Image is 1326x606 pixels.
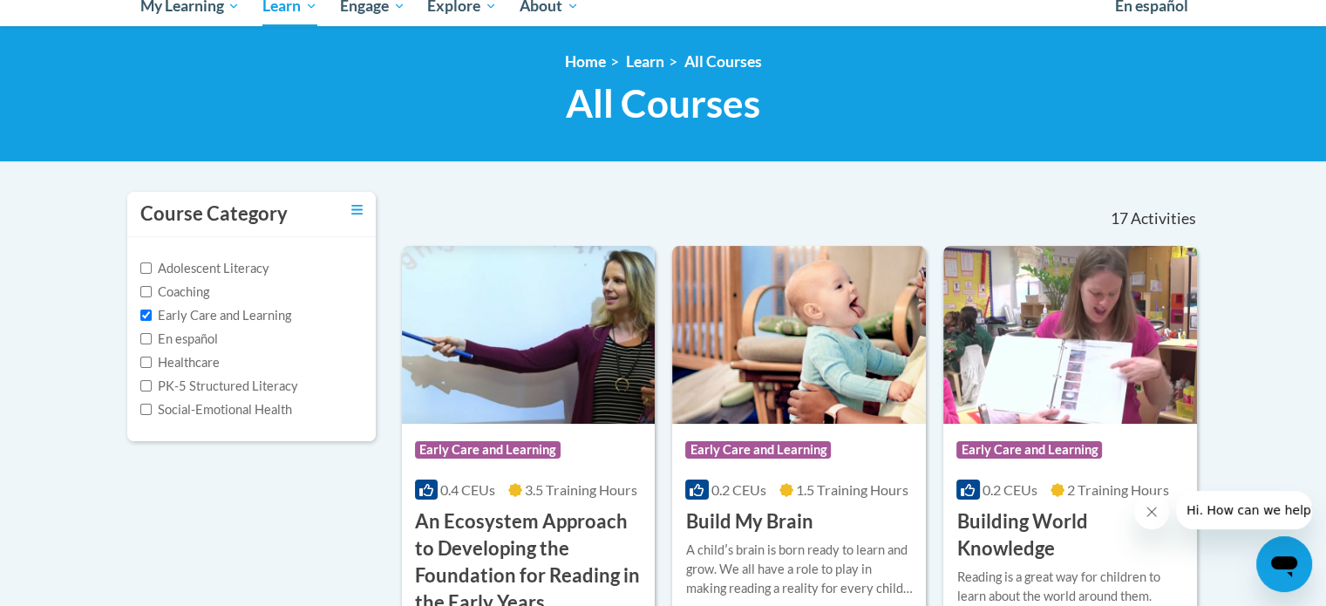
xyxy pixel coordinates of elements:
input: Checkbox for Options [140,380,152,392]
span: 0.4 CEUs [440,481,495,498]
iframe: Close message [1134,494,1169,529]
h3: Building World Knowledge [956,508,1184,562]
input: Checkbox for Options [140,310,152,321]
span: Hi. How can we help? [10,12,141,26]
input: Checkbox for Options [140,262,152,274]
h3: Course Category [140,201,288,228]
h3: Build My Brain [685,508,813,535]
div: A childʹs brain is born ready to learn and grow. We all have a role to play in making reading a r... [685,541,913,598]
a: All Courses [684,52,762,71]
span: 0.2 CEUs [711,481,766,498]
input: Checkbox for Options [140,404,152,415]
img: Course Logo [943,246,1197,424]
span: Early Care and Learning [956,441,1102,459]
iframe: Button to launch messaging window [1256,536,1312,592]
label: En español [140,330,218,349]
label: Early Care and Learning [140,306,291,325]
label: PK-5 Structured Literacy [140,377,298,396]
iframe: Message from company [1176,491,1312,529]
span: Early Care and Learning [685,441,831,459]
span: 17 [1110,209,1127,228]
input: Checkbox for Options [140,333,152,344]
span: 0.2 CEUs [983,481,1037,498]
img: Course Logo [402,246,656,424]
label: Social-Emotional Health [140,400,292,419]
label: Adolescent Literacy [140,259,269,278]
span: All Courses [566,80,760,126]
span: 1.5 Training Hours [796,481,908,498]
input: Checkbox for Options [140,286,152,297]
a: Toggle collapse [351,201,363,220]
label: Healthcare [140,353,220,372]
a: Learn [626,52,664,71]
input: Checkbox for Options [140,357,152,368]
img: Course Logo [672,246,926,424]
span: Early Care and Learning [415,441,561,459]
span: 2 Training Hours [1067,481,1169,498]
span: 3.5 Training Hours [525,481,637,498]
label: Coaching [140,283,209,302]
a: Home [565,52,606,71]
span: Activities [1131,209,1196,228]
